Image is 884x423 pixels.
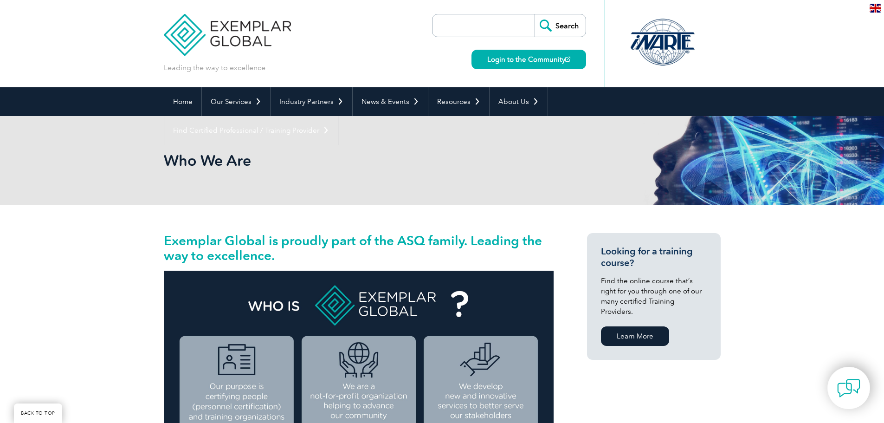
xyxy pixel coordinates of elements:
[535,14,586,37] input: Search
[202,87,270,116] a: Our Services
[428,87,489,116] a: Resources
[601,276,707,317] p: Find the online course that’s right for you through one of our many certified Training Providers.
[14,403,62,423] a: BACK TO TOP
[164,87,201,116] a: Home
[565,57,570,62] img: open_square.png
[837,377,860,400] img: contact-chat.png
[870,4,881,13] img: en
[271,87,352,116] a: Industry Partners
[601,326,669,346] a: Learn More
[164,153,554,168] h2: Who We Are
[353,87,428,116] a: News & Events
[164,63,265,73] p: Leading the way to excellence
[164,116,338,145] a: Find Certified Professional / Training Provider
[164,233,554,263] h2: Exemplar Global is proudly part of the ASQ family. Leading the way to excellence.
[601,246,707,269] h3: Looking for a training course?
[490,87,548,116] a: About Us
[471,50,586,69] a: Login to the Community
